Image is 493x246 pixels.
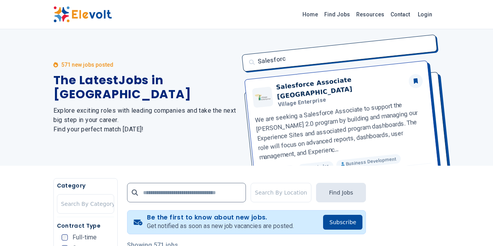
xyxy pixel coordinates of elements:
h5: Category [57,182,114,189]
h2: Explore exciting roles with leading companies and take the next big step in your career. Find you... [53,106,237,134]
a: Login [413,7,437,22]
img: Elevolt [53,6,112,23]
a: Find Jobs [321,8,353,21]
button: Subscribe [323,215,362,230]
a: Contact [387,8,413,21]
p: Get notified as soon as new job vacancies are posted. [147,221,294,231]
a: Home [299,8,321,21]
a: Resources [353,8,387,21]
span: Full-time [72,234,97,241]
h1: The Latest Jobs in [GEOGRAPHIC_DATA] [53,73,237,101]
input: Full-time [62,234,68,241]
h4: Be the first to know about new jobs. [147,214,294,221]
button: Find Jobs [316,183,366,202]
h5: Contract Type [57,222,114,230]
p: 571 new jobs posted [61,61,113,69]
